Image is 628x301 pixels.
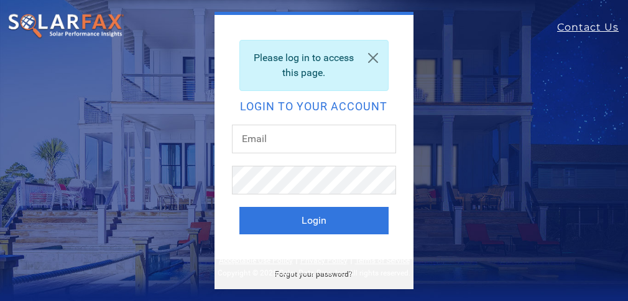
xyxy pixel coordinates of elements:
[358,41,388,75] a: Close
[239,40,389,91] div: Please log in to access this page.
[350,254,353,265] span: |
[232,125,396,153] input: Email
[557,20,628,35] a: Contact Us
[239,207,389,234] button: Login
[355,256,410,265] a: Terms of Service
[295,254,298,265] span: |
[300,256,348,265] a: Privacy Policy
[239,101,389,112] h2: Login to your account
[219,256,293,265] a: Acceptable Use Policy
[7,13,124,39] img: SolarFax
